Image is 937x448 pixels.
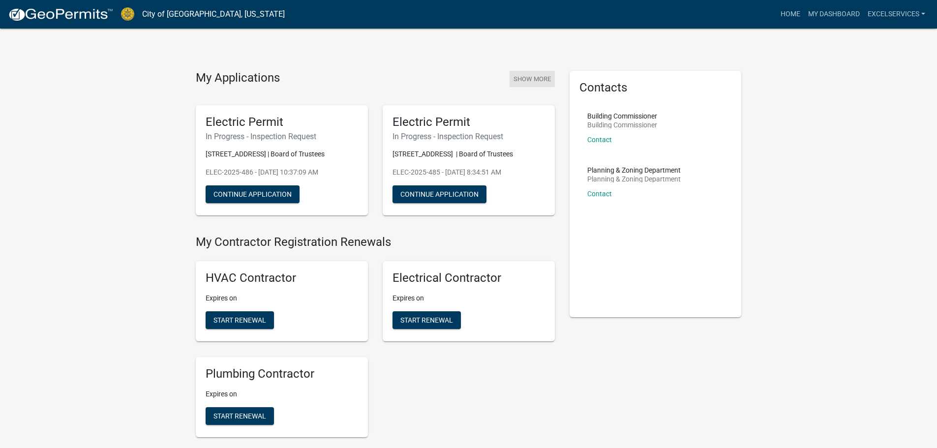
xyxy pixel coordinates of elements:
p: Building Commissioner [587,121,657,128]
img: City of Jeffersonville, Indiana [121,7,134,21]
button: Start Renewal [206,311,274,329]
a: Contact [587,136,612,144]
h6: In Progress - Inspection Request [206,132,358,141]
a: excelservices [864,5,929,24]
h4: My Contractor Registration Renewals [196,235,555,249]
wm-registration-list-section: My Contractor Registration Renewals [196,235,555,445]
p: ELEC-2025-486 - [DATE] 10:37:09 AM [206,167,358,178]
button: Start Renewal [206,407,274,425]
a: Home [777,5,804,24]
span: Start Renewal [213,412,266,419]
p: [STREET_ADDRESS] | Board of Trustees [206,149,358,159]
h5: Electric Permit [393,115,545,129]
span: Start Renewal [400,316,453,324]
button: Show More [510,71,555,87]
button: Start Renewal [393,311,461,329]
p: Planning & Zoning Department [587,167,681,174]
h4: My Applications [196,71,280,86]
p: [STREET_ADDRESS] | Board of Trustees [393,149,545,159]
p: Expires on [206,389,358,399]
p: Building Commissioner [587,113,657,119]
p: ELEC-2025-485 - [DATE] 8:34:51 AM [393,167,545,178]
button: Continue Application [206,185,300,203]
h5: HVAC Contractor [206,271,358,285]
a: Contact [587,190,612,198]
p: Expires on [393,293,545,303]
a: City of [GEOGRAPHIC_DATA], [US_STATE] [142,6,285,23]
h5: Contacts [579,81,732,95]
a: My Dashboard [804,5,864,24]
h5: Electrical Contractor [393,271,545,285]
span: Start Renewal [213,316,266,324]
h5: Electric Permit [206,115,358,129]
h6: In Progress - Inspection Request [393,132,545,141]
p: Planning & Zoning Department [587,176,681,182]
p: Expires on [206,293,358,303]
button: Continue Application [393,185,486,203]
h5: Plumbing Contractor [206,367,358,381]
